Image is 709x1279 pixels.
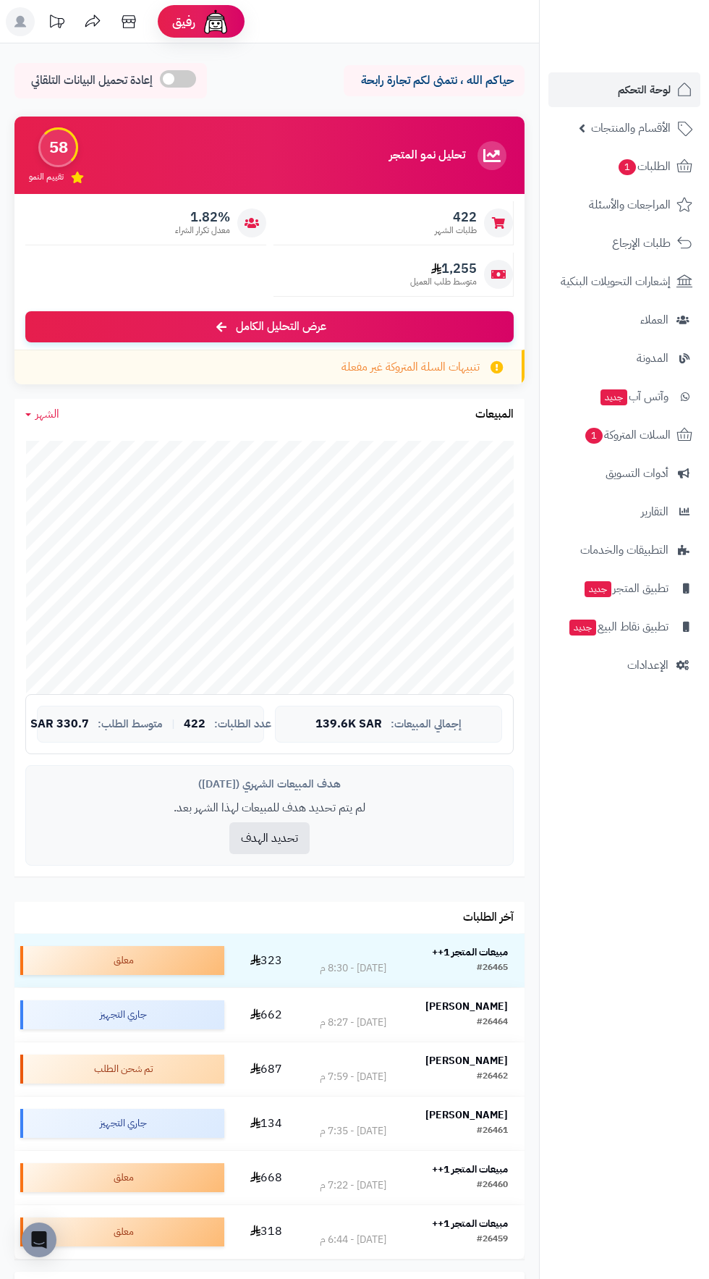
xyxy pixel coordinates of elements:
[640,310,668,330] span: العملاء
[29,171,64,183] span: تقييم النمو
[391,718,462,730] span: إجمالي المبيعات:
[599,387,668,407] span: وآتس آب
[25,311,514,342] a: عرض التحليل الكامل
[20,1055,224,1084] div: تم شحن الطلب
[569,620,596,636] span: جديد
[589,195,671,215] span: المراجعات والأسئلة
[477,1016,508,1030] div: #26464
[585,581,611,597] span: جديد
[184,718,205,731] span: 422
[37,800,502,816] p: لم يتم تحديد هدف للمبيعات لهذا الشهر بعد.
[425,1107,508,1123] strong: [PERSON_NAME]
[548,264,700,299] a: إشعارات التحويلات البنكية
[548,379,700,414] a: وآتس آبجديد
[477,1233,508,1247] div: #26459
[619,159,636,175] span: 1
[315,718,382,731] span: 139.6K SAR
[600,389,627,405] span: جديد
[477,1070,508,1084] div: #26462
[20,1163,224,1192] div: معلق
[548,341,700,376] a: المدونة
[175,209,230,225] span: 1.82%
[230,1097,303,1150] td: 134
[425,999,508,1014] strong: [PERSON_NAME]
[611,41,695,71] img: logo-2.png
[25,406,59,423] a: الشهر
[432,945,508,960] strong: مبيعات المتجر 1++
[548,72,700,107] a: لوحة التحكم
[35,405,59,423] span: الشهر
[432,1162,508,1177] strong: مبيعات المتجر 1++
[548,533,700,567] a: التطبيقات والخدمات
[617,156,671,177] span: الطلبات
[230,1205,303,1259] td: 318
[606,463,668,484] span: أدوات التسويق
[389,149,465,162] h3: تحليل نمو المتجر
[98,718,163,730] span: متوسط الطلب:
[548,648,700,683] a: الإعدادات
[475,408,514,421] h3: المبيعات
[548,187,700,222] a: المراجعات والأسئلة
[22,1223,56,1257] div: Open Intercom Messenger
[637,348,668,368] span: المدونة
[229,822,310,854] button: تحديد الهدف
[341,359,480,376] span: تنبيهات السلة المتروكة غير مفعلة
[410,261,477,277] span: 1,255
[320,961,386,976] div: [DATE] - 8:30 م
[432,1216,508,1231] strong: مبيعات المتجر 1++
[37,777,502,792] div: هدف المبيعات الشهري ([DATE])
[548,571,700,606] a: تطبيق المتجرجديد
[477,1124,508,1139] div: #26461
[548,149,700,184] a: الطلبات1
[548,456,700,491] a: أدوات التسويق
[583,578,668,599] span: تطبيق المتجر
[580,540,668,560] span: التطبيقات والخدمات
[584,425,671,445] span: السلات المتروكة
[230,934,303,987] td: 323
[30,718,89,731] span: 330.7 SAR
[435,209,477,225] span: 422
[171,719,175,730] span: |
[561,271,671,292] span: إشعارات التحويلات البنكية
[585,428,603,444] span: 1
[320,1016,386,1030] div: [DATE] - 8:27 م
[230,1151,303,1204] td: 668
[230,1042,303,1096] td: 687
[425,1053,508,1068] strong: [PERSON_NAME]
[548,303,700,337] a: العملاء
[435,224,477,237] span: طلبات الشهر
[20,1109,224,1138] div: جاري التجهيز
[354,72,514,89] p: حياكم الله ، نتمنى لكم تجارة رابحة
[214,718,271,730] span: عدد الطلبات:
[410,276,477,288] span: متوسط طلب العميل
[618,80,671,100] span: لوحة التحكم
[548,226,700,261] a: طلبات الإرجاع
[20,946,224,975] div: معلق
[20,1217,224,1246] div: معلق
[236,318,326,335] span: عرض التحليل الكامل
[172,13,195,30] span: رفيق
[20,1000,224,1029] div: جاري التجهيز
[591,118,671,138] span: الأقسام والمنتجات
[548,494,700,529] a: التقارير
[477,1178,508,1193] div: #26460
[463,911,514,924] h3: آخر الطلبات
[31,72,153,89] span: إعادة تحميل البيانات التلقائي
[175,224,230,237] span: معدل تكرار الشراء
[38,7,75,40] a: تحديثات المنصة
[627,655,668,675] span: الإعدادات
[320,1233,386,1247] div: [DATE] - 6:44 م
[320,1178,386,1193] div: [DATE] - 7:22 م
[477,961,508,976] div: #26465
[320,1070,386,1084] div: [DATE] - 7:59 م
[612,233,671,253] span: طلبات الإرجاع
[548,609,700,644] a: تطبيق نقاط البيعجديد
[641,502,668,522] span: التقارير
[230,988,303,1042] td: 662
[548,418,700,452] a: السلات المتروكة1
[320,1124,386,1139] div: [DATE] - 7:35 م
[201,7,230,36] img: ai-face.png
[568,617,668,637] span: تطبيق نقاط البيع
